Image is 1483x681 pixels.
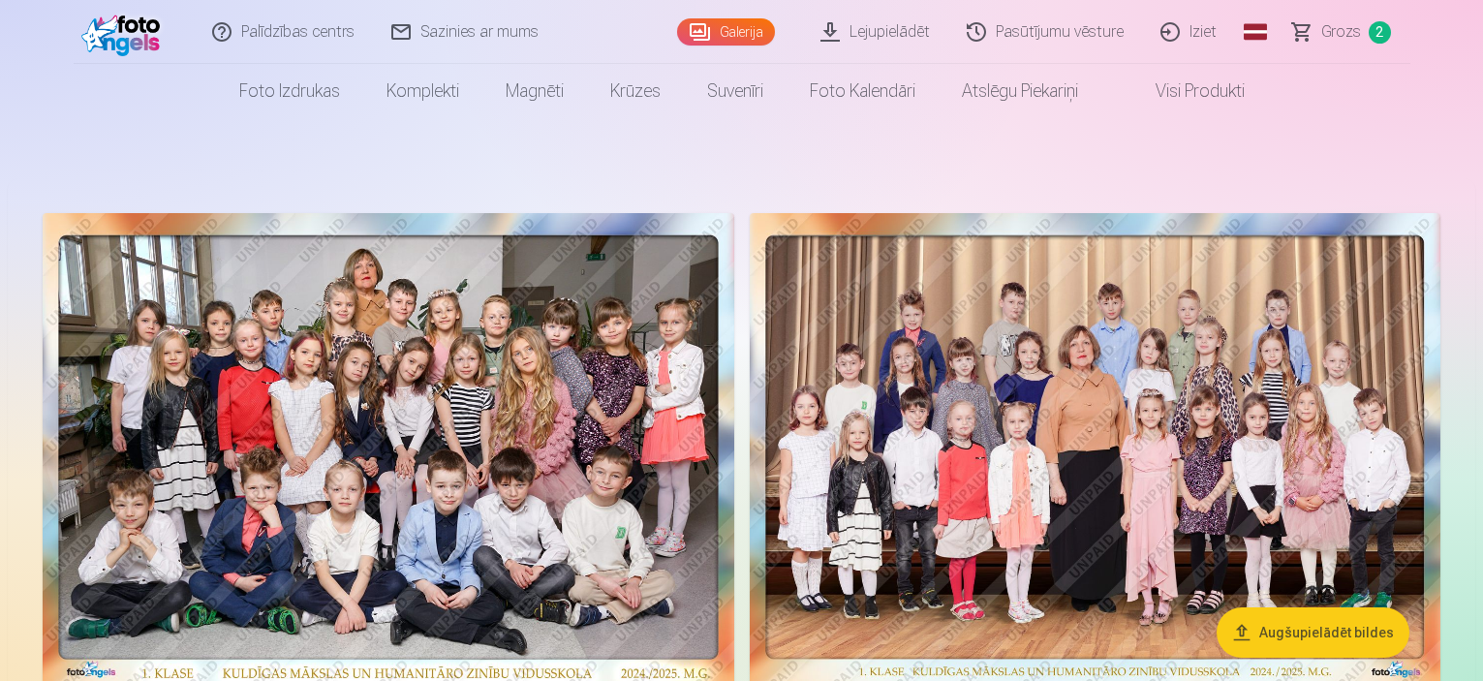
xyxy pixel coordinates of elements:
a: Galerija [677,18,775,46]
img: /fa1 [81,8,169,56]
a: Magnēti [482,64,587,118]
a: Komplekti [363,64,482,118]
a: Foto kalendāri [787,64,939,118]
a: Foto izdrukas [216,64,363,118]
span: Grozs [1321,20,1361,44]
span: 2 [1369,21,1391,44]
a: Atslēgu piekariņi [939,64,1101,118]
button: Augšupielādēt bildes [1217,607,1409,658]
a: Krūzes [587,64,684,118]
a: Suvenīri [684,64,787,118]
a: Visi produkti [1101,64,1268,118]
